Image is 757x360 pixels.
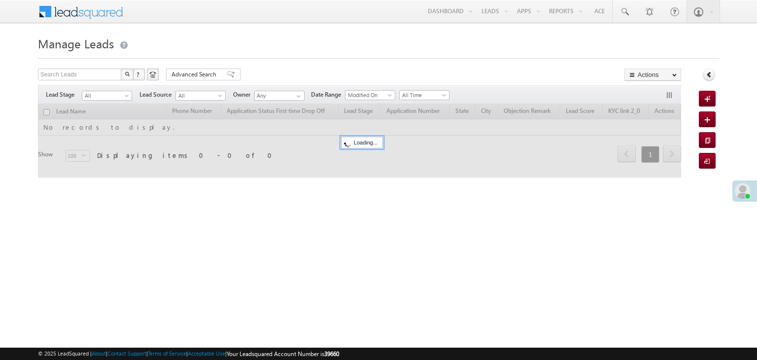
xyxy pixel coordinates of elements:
span: Lead Stage [46,90,82,99]
span: Manage Leads [38,36,114,51]
span: 39660 [324,350,339,358]
span: Lead Source [139,90,175,99]
a: All Time [399,90,449,100]
a: All [82,91,132,101]
a: About [92,350,106,357]
a: Contact Support [107,350,146,357]
a: Acceptable Use [188,350,225,357]
a: Terms of Service [148,350,186,357]
span: Date Range [311,90,345,99]
span: All [82,91,129,100]
button: Actions [624,69,681,81]
span: Your Leadsquared Account Number is [227,350,339,358]
span: © 2025 LeadSquared | | | | | [38,349,339,359]
span: All [176,91,223,100]
img: Search [125,72,130,76]
span: Modified On [345,91,392,100]
span: Owner [233,90,254,99]
span: All Time [400,91,447,100]
a: Modified On [345,90,395,100]
a: All [175,91,226,101]
a: Show All Items [291,91,304,101]
div: Loading... [341,137,383,148]
input: Type to Search [254,91,305,101]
